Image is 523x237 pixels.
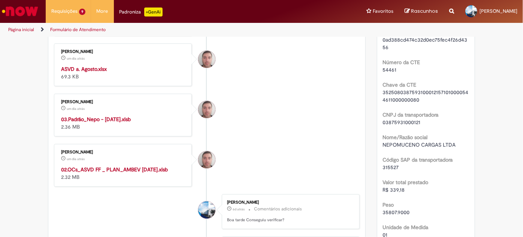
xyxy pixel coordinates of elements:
[373,7,393,15] span: Favoritos
[411,7,438,15] span: Rascunhos
[144,7,163,16] p: +GenAi
[198,151,215,168] div: Luiz Carlos Barsotti Filho
[61,66,107,72] a: ASVD a. Agosto.xlsx
[6,23,343,37] ul: Trilhas de página
[79,9,85,15] span: 9
[227,200,352,205] div: [PERSON_NAME]
[383,111,439,118] b: CNPJ da transportadora
[67,56,85,61] time: 27/09/2025 19:32:12
[383,224,429,231] b: Unidade de Medida
[67,157,85,161] span: um dia atrás
[383,141,456,148] span: NEPOMUCENO CARGAS LTDA
[120,7,163,16] div: Padroniza
[67,106,85,111] span: um dia atrás
[67,157,85,161] time: 27/09/2025 19:32:11
[61,150,186,154] div: [PERSON_NAME]
[61,116,131,123] a: 03.Padrão_Nepo - [DATE].xlsb
[198,101,215,118] div: Luiz Carlos Barsotti Filho
[383,209,410,216] span: 35807.9000
[383,164,399,171] span: 315527
[405,8,438,15] a: Rascunhos
[383,89,469,103] span: 35250803875931000121571010000544611000000080
[383,81,417,88] b: Chave da CTE
[383,156,453,163] b: Código SAP da transportadora
[233,207,245,211] span: 6d atrás
[8,27,34,33] a: Página inicial
[233,207,245,211] time: 23/09/2025 17:58:42
[61,100,186,104] div: [PERSON_NAME]
[97,7,108,15] span: More
[383,186,405,193] span: R$ 339,18
[383,36,468,51] span: 0ad388cd474c32d0ec75fec4f26d4356
[61,115,186,130] div: 2.36 MB
[67,56,85,61] span: um dia atrás
[383,59,420,66] b: Número da CTE
[51,7,78,15] span: Requisições
[227,217,352,223] p: Boa tarde Conseguiu verificar?
[61,49,186,54] div: [PERSON_NAME]
[383,66,397,73] span: 54461
[383,134,428,141] b: Nome/Razão social
[198,51,215,68] div: Luiz Carlos Barsotti Filho
[383,119,421,126] span: 03875931000121
[61,166,186,181] div: 2.32 MB
[67,106,85,111] time: 27/09/2025 19:32:11
[198,201,215,219] div: Alexsandra Karina Pelissoli
[480,8,517,14] span: [PERSON_NAME]
[61,65,186,80] div: 69.3 KB
[61,166,168,173] a: 02.OCs_ASVD FF _ PLAN_AMBEV [DATE].xlsb
[1,4,39,19] img: ServiceNow
[50,27,106,33] a: Formulário de Atendimento
[383,201,394,208] b: Peso
[383,179,429,186] b: Valor total prestado
[254,206,302,212] small: Comentários adicionais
